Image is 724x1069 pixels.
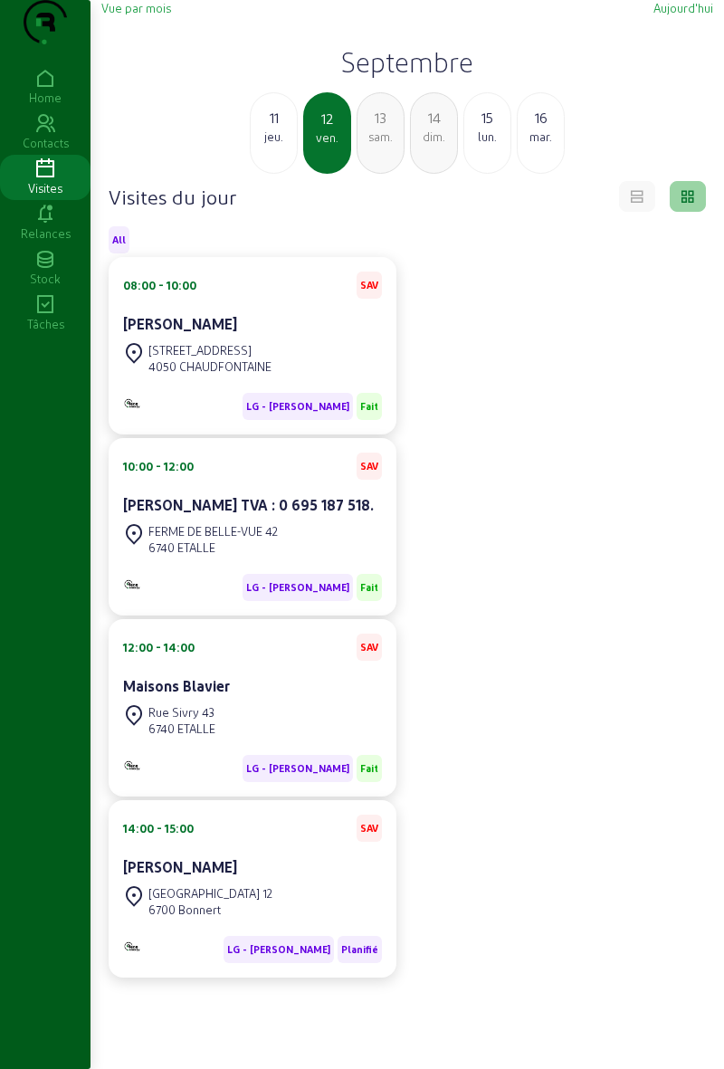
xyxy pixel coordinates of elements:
[360,762,378,775] span: Fait
[148,902,272,918] div: 6700 Bonnert
[411,129,457,145] div: dim.
[123,315,237,332] cam-card-title: [PERSON_NAME]
[148,523,278,539] div: FERME DE BELLE-VUE 42
[464,107,510,129] div: 15
[148,342,271,358] div: [STREET_ADDRESS]
[653,1,713,14] span: Aujourd'hui
[101,45,713,78] h2: Septembre
[518,129,564,145] div: mar.
[246,400,349,413] span: LG - [PERSON_NAME]
[148,358,271,375] div: 4050 CHAUDFONTAINE
[246,762,349,775] span: LG - [PERSON_NAME]
[148,539,278,556] div: 6740 ETALLE
[148,704,215,721] div: Rue Sivry 43
[360,822,378,835] span: SAV
[251,107,297,129] div: 11
[360,279,378,291] span: SAV
[357,129,404,145] div: sam.
[305,108,349,129] div: 12
[101,1,171,14] span: Vue par mois
[123,820,194,836] div: 14:00 - 15:00
[109,184,236,209] h4: Visites du jour
[123,940,141,952] img: Monitoring et Maintenance
[123,858,237,875] cam-card-title: [PERSON_NAME]
[518,107,564,129] div: 16
[357,107,404,129] div: 13
[227,943,330,956] span: LG - [PERSON_NAME]
[341,943,378,956] span: Planifié
[123,277,196,293] div: 08:00 - 10:00
[123,639,195,655] div: 12:00 - 14:00
[123,496,374,513] cam-card-title: [PERSON_NAME] TVA : 0 695 187 518.
[123,759,141,771] img: Monitoring et Maintenance
[148,885,272,902] div: [GEOGRAPHIC_DATA] 12
[148,721,215,737] div: 6740 ETALLE
[246,581,349,594] span: LG - [PERSON_NAME]
[112,234,126,246] span: All
[251,129,297,145] div: jeu.
[411,107,457,129] div: 14
[360,460,378,472] span: SAV
[360,400,378,413] span: Fait
[464,129,510,145] div: lun.
[123,458,194,474] div: 10:00 - 12:00
[123,578,141,590] img: Monitoring et Maintenance
[123,677,230,694] cam-card-title: Maisons Blavier
[360,641,378,654] span: SAV
[305,129,349,146] div: ven.
[123,397,141,409] img: Monitoring et Maintenance
[360,581,378,594] span: Fait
